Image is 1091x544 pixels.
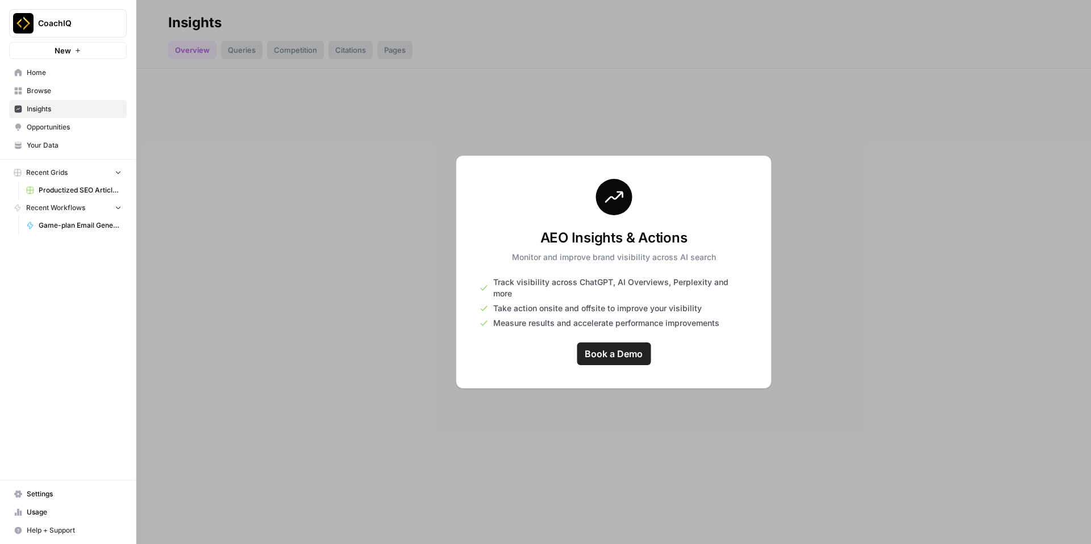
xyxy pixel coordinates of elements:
span: CoachIQ [38,18,107,29]
button: Recent Workflows [9,199,127,216]
span: Take action onsite and offsite to improve your visibility [493,303,702,314]
button: Help + Support [9,521,127,539]
a: Opportunities [9,118,127,136]
span: Recent Workflows [26,203,85,213]
span: Track visibility across ChatGPT, AI Overviews, Perplexity and more [493,277,748,299]
button: Recent Grids [9,164,127,181]
span: Insights [27,104,122,114]
a: Productized SEO Article Writer Grid [21,181,127,199]
span: Settings [27,489,122,499]
button: Workspace: CoachIQ [9,9,127,37]
span: Home [27,68,122,78]
img: CoachIQ Logo [13,13,34,34]
button: New [9,42,127,59]
span: Measure results and accelerate performance improvements [493,317,719,329]
span: Book a Demo [585,347,643,361]
a: Usage [9,503,127,521]
a: Browse [9,82,127,100]
a: Book a Demo [577,342,651,365]
span: Help + Support [27,525,122,535]
span: New [55,45,71,56]
a: Insights [9,100,127,118]
a: Home [9,64,127,82]
p: Monitor and improve brand visibility across AI search [512,252,716,263]
a: Settings [9,485,127,503]
span: Browse [27,86,122,96]
span: Usage [27,507,122,517]
span: Your Data [27,140,122,150]
h3: AEO Insights & Actions [512,229,716,247]
span: Opportunities [27,122,122,132]
span: Game-plan Email Generator [39,220,122,231]
a: Your Data [9,136,127,154]
span: Productized SEO Article Writer Grid [39,185,122,195]
span: Recent Grids [26,168,68,178]
a: Game-plan Email Generator [21,216,127,235]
